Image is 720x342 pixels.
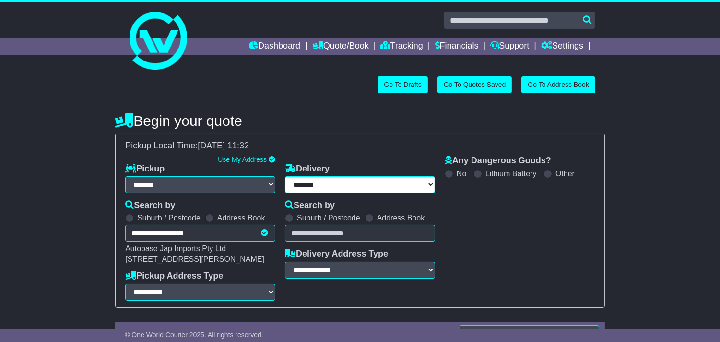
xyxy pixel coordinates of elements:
span: © One World Courier 2025. All rights reserved. [125,331,263,339]
label: Delivery Address Type [285,249,388,259]
label: No [457,169,466,178]
h4: Begin your quote [115,113,605,129]
label: Pickup [125,164,165,174]
label: Search by [285,200,335,211]
a: Use My Address [218,156,267,163]
label: Any Dangerous Goods? [445,156,551,166]
a: Quote/Book [312,38,369,55]
div: Pickup Local Time: [120,141,600,151]
a: Tracking [381,38,423,55]
button: Increase my warranty / insurance cover [460,325,599,342]
a: Support [490,38,529,55]
label: Suburb / Postcode [137,213,201,222]
a: Financials [435,38,479,55]
label: Other [555,169,575,178]
label: Address Book [377,213,425,222]
span: Autobase Jap Imports Pty Ltd [125,244,226,253]
a: Go To Drafts [378,76,427,93]
label: Address Book [217,213,265,222]
span: [STREET_ADDRESS][PERSON_NAME] [125,255,264,263]
a: Go To Address Book [521,76,595,93]
a: Settings [541,38,583,55]
a: Dashboard [249,38,300,55]
label: Search by [125,200,175,211]
label: Pickup Address Type [125,271,223,281]
a: Go To Quotes Saved [437,76,512,93]
label: Suburb / Postcode [297,213,360,222]
span: [DATE] 11:32 [198,141,249,150]
label: Lithium Battery [485,169,537,178]
label: Delivery [285,164,330,174]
